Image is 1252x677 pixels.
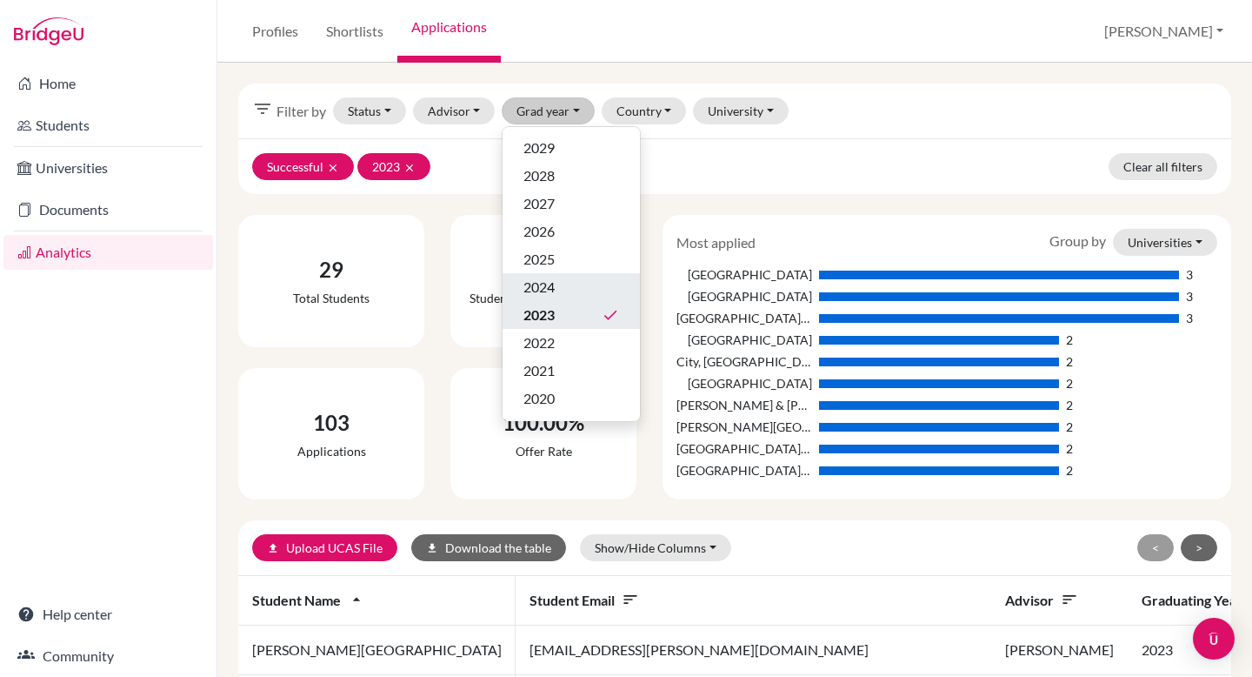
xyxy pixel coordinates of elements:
[14,17,83,45] img: Bridge-U
[403,162,416,174] i: clear
[602,97,687,124] button: Country
[503,329,640,357] button: 2022
[3,108,213,143] a: Students
[1061,591,1078,608] i: sort
[523,360,555,381] span: 2021
[622,591,639,608] i: sort
[523,277,555,298] span: 2024
[293,254,370,285] div: 29
[516,626,991,675] td: [EMAIL_ADDRESS][PERSON_NAME][DOMAIN_NAME]
[297,407,366,439] div: 103
[1066,374,1073,392] div: 2
[1186,265,1193,284] div: 3
[1066,396,1073,414] div: 2
[523,416,555,437] span: 2019
[503,412,640,440] button: 2019
[1096,15,1231,48] button: [PERSON_NAME]
[503,190,640,218] button: 2027
[1005,592,1078,608] span: Advisor
[523,221,555,242] span: 2026
[267,542,279,554] i: upload
[523,193,555,214] span: 2027
[523,332,555,353] span: 2022
[503,357,640,385] button: 2021
[502,97,595,124] button: Grad year
[1137,534,1174,561] button: <
[503,218,640,245] button: 2026
[348,591,365,608] i: arrow_drop_up
[602,306,619,324] i: done
[1186,287,1193,305] div: 3
[426,542,438,554] i: download
[3,151,213,185] a: Universities
[523,137,555,158] span: 2029
[693,97,789,124] button: University
[991,626,1128,675] td: [PERSON_NAME]
[1066,461,1073,479] div: 2
[1193,618,1235,660] div: Open Intercom Messenger
[3,639,213,674] a: Community
[676,309,811,327] div: [GEOGRAPHIC_DATA][US_STATE]
[252,592,365,608] span: Student name
[523,249,555,270] span: 2025
[238,626,516,675] td: [PERSON_NAME][GEOGRAPHIC_DATA]
[1066,439,1073,458] div: 2
[676,265,811,284] div: [GEOGRAPHIC_DATA]
[1181,534,1217,561] button: >
[523,388,555,409] span: 2020
[676,461,811,479] div: [GEOGRAPHIC_DATA][US_STATE], [GEOGRAPHIC_DATA][PERSON_NAME]
[411,534,566,561] button: downloadDownload the table
[327,162,339,174] i: clear
[503,385,640,412] button: 2020
[413,97,496,124] button: Advisor
[333,97,406,124] button: Status
[676,418,811,436] div: [PERSON_NAME][GEOGRAPHIC_DATA]
[357,153,430,180] button: 2023clear
[676,331,811,349] div: [GEOGRAPHIC_DATA]
[523,165,555,186] span: 2028
[469,254,617,285] div: 21
[503,273,640,301] button: 2024
[3,235,213,270] a: Analytics
[1186,309,1193,327] div: 3
[1109,153,1217,180] a: Clear all filters
[293,289,370,307] div: Total students
[676,439,811,458] div: [GEOGRAPHIC_DATA][PERSON_NAME]
[580,534,731,561] button: Show/Hide Columns
[1066,352,1073,371] div: 2
[503,407,584,439] div: 100.00%
[503,162,640,190] button: 2028
[3,192,213,227] a: Documents
[523,305,555,325] span: 2023
[529,592,639,608] span: Student email
[676,374,811,392] div: [GEOGRAPHIC_DATA]
[1036,229,1230,256] div: Group by
[297,442,366,460] div: Applications
[1066,418,1073,436] div: 2
[469,289,617,307] div: Students with applications
[676,352,811,371] div: City, [GEOGRAPHIC_DATA]
[503,442,584,460] div: Offer rate
[502,126,641,422] div: Grad year
[3,597,213,632] a: Help center
[3,66,213,101] a: Home
[676,396,811,414] div: [PERSON_NAME] & [PERSON_NAME][GEOGRAPHIC_DATA]
[252,534,397,561] a: uploadUpload UCAS File
[503,134,640,162] button: 2029
[252,98,273,119] i: filter_list
[676,287,811,305] div: [GEOGRAPHIC_DATA]
[252,153,354,180] button: Successfulclear
[1113,229,1217,256] button: Universities
[503,245,640,273] button: 2025
[276,101,326,122] span: Filter by
[503,301,640,329] button: 2023done
[1066,331,1073,349] div: 2
[663,232,769,253] div: Most applied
